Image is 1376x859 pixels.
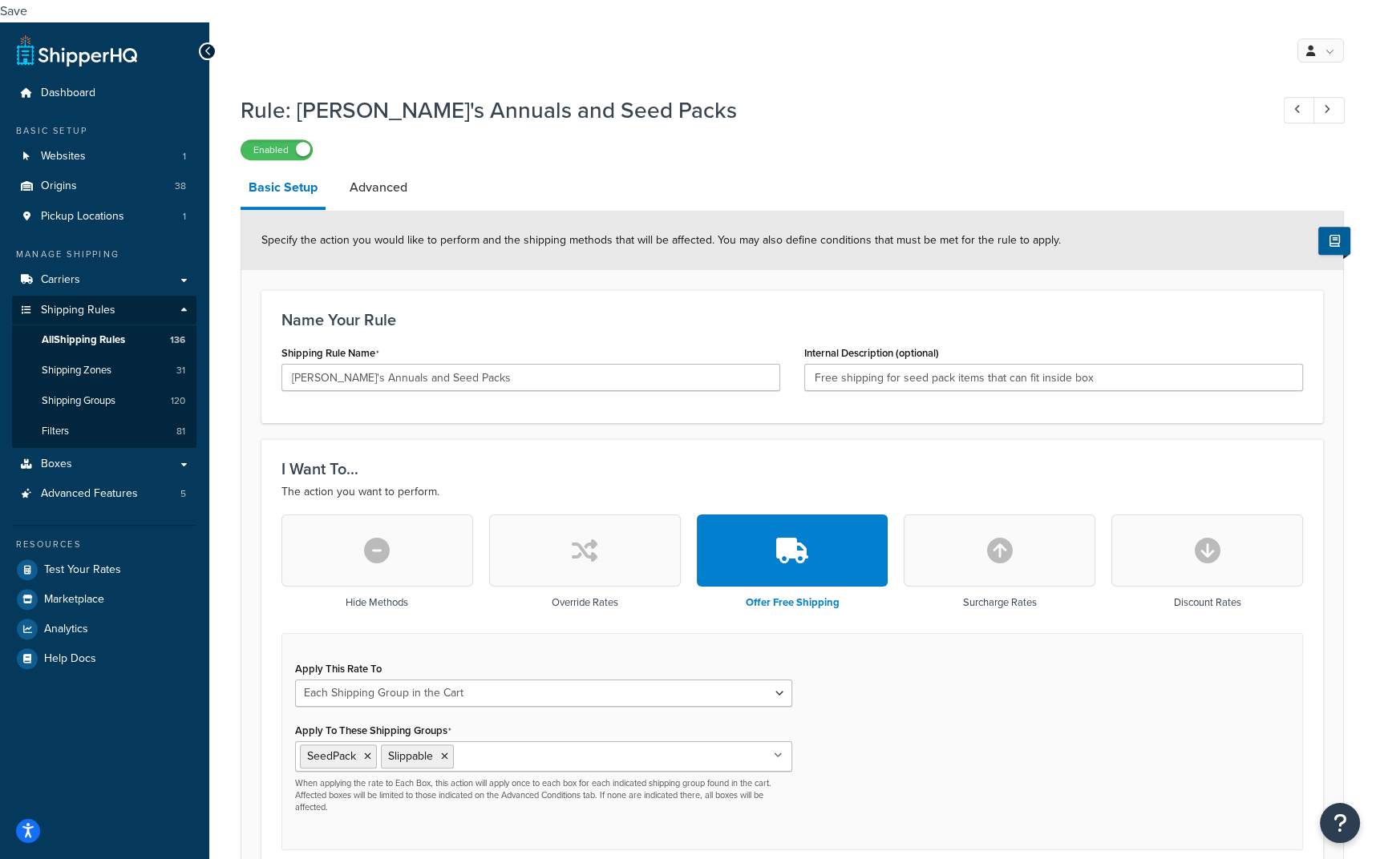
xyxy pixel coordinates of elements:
[180,487,186,501] span: 5
[241,140,312,159] label: Enabled
[552,597,618,608] h3: Override Rates
[1320,803,1360,843] button: Open Resource Center
[175,179,186,193] span: 38
[281,347,379,360] label: Shipping Rule Name
[1313,97,1345,123] a: Next Record
[12,538,196,551] div: Resources
[12,202,196,232] a: Pickup Locations1
[12,142,196,171] a: Websites1
[1174,597,1241,608] h3: Discount Rates
[12,615,196,643] a: Analytics
[346,597,408,608] h3: Hide Methods
[12,386,196,416] a: Shipping Groups120
[41,87,95,100] span: Dashboard
[12,171,196,201] li: Origins
[12,356,196,385] a: Shipping Zones31
[12,450,196,479] a: Boxes
[42,394,115,408] span: Shipping Groups
[41,304,115,317] span: Shipping Rules
[12,479,196,509] a: Advanced Features5
[1284,97,1315,123] a: Previous Record
[12,202,196,232] li: Pickup Locations
[12,386,196,416] li: Shipping Groups
[44,623,88,636] span: Analytics
[12,479,196,509] li: Advanced Features
[295,663,382,675] label: Apply This Rate To
[963,597,1037,608] h3: Surcharge Rates
[12,644,196,673] a: Help Docs
[183,150,186,163] span: 1
[42,364,111,377] span: Shipping Zones
[745,597,839,608] h3: Offer Free Shipping
[388,748,433,764] span: Slippable
[41,150,86,163] span: Websites
[12,265,196,295] a: Carriers
[12,325,196,355] a: AllShipping Rules136
[12,417,196,446] a: Filters81
[176,364,185,377] span: 31
[12,248,196,261] div: Manage Shipping
[12,142,196,171] li: Websites
[171,394,185,408] span: 120
[44,563,121,577] span: Test Your Rates
[44,652,96,666] span: Help Docs
[12,555,196,584] a: Test Your Rates
[42,425,69,438] span: Filters
[1318,227,1350,255] button: Show Help Docs
[41,273,80,287] span: Carriers
[12,417,196,446] li: Filters
[804,347,939,359] label: Internal Description (optional)
[12,356,196,385] li: Shipping Zones
[261,232,1061,248] span: Specify the action you would like to perform and the shipping methods that will be affected. You ...
[44,593,104,607] span: Marketplace
[295,724,451,737] label: Apply To These Shipping Groups
[41,458,72,471] span: Boxes
[170,333,185,347] span: 136
[12,585,196,614] a: Marketplace
[307,748,356,764] span: SeedPack
[342,168,415,207] a: Advanced
[241,168,326,210] a: Basic Setup
[176,425,185,438] span: 81
[12,79,196,108] a: Dashboard
[183,210,186,224] span: 1
[12,296,196,325] a: Shipping Rules
[41,210,124,224] span: Pickup Locations
[281,460,1303,478] h3: I Want To...
[42,333,125,347] span: All Shipping Rules
[12,171,196,201] a: Origins38
[12,124,196,138] div: Basic Setup
[241,95,1254,126] h1: Rule: [PERSON_NAME]'s Annuals and Seed Packs
[12,296,196,448] li: Shipping Rules
[281,482,1303,502] p: The action you want to perform.
[295,777,792,814] p: When applying the rate to Each Box, this action will apply once to each box for each indicated sh...
[41,179,77,193] span: Origins
[41,487,138,501] span: Advanced Features
[281,311,1303,329] h3: Name Your Rule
